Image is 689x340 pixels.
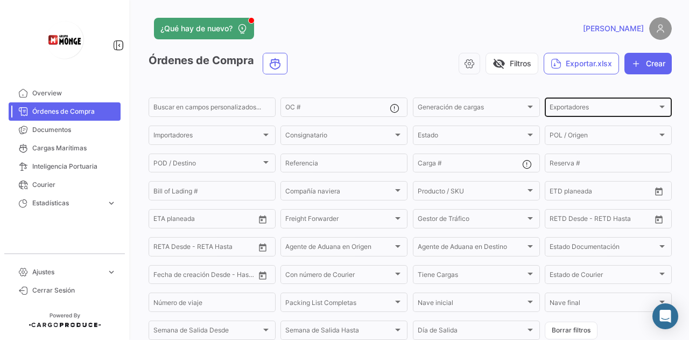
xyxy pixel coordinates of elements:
[486,53,538,74] button: visibility_offFiltros
[153,245,173,252] input: Desde
[32,125,116,135] span: Documentos
[550,301,657,308] span: Nave final
[9,176,121,194] a: Courier
[652,303,678,329] div: Abrir Intercom Messenger
[153,273,173,280] input: Desde
[32,180,116,190] span: Courier
[160,23,233,34] span: ¿Qué hay de nuevo?
[32,107,116,116] span: Órdenes de Compra
[550,133,657,141] span: POL / Origen
[9,121,121,139] a: Documentos
[255,239,271,255] button: Open calendar
[107,198,116,208] span: expand_more
[583,23,644,34] span: [PERSON_NAME]
[550,273,657,280] span: Estado de Courier
[32,286,116,295] span: Cerrar Sesión
[153,217,173,224] input: Desde
[550,189,569,196] input: Desde
[153,133,261,141] span: Importadores
[180,217,229,224] input: Hasta
[255,211,271,227] button: Open calendar
[32,88,116,98] span: Overview
[550,245,657,252] span: Estado Documentación
[550,217,569,224] input: Desde
[9,102,121,121] a: Órdenes de Compra
[263,53,287,74] button: Ocean
[550,105,657,113] span: Exportadores
[149,53,291,74] h3: Órdenes de Compra
[544,53,619,74] button: Exportar.xlsx
[624,53,672,74] button: Crear
[418,328,525,336] span: Día de Salida
[285,301,393,308] span: Packing List Completas
[107,267,116,277] span: expand_more
[285,328,393,336] span: Semana de Salida Hasta
[418,105,525,113] span: Generación de cargas
[153,161,261,169] span: POD / Destino
[649,17,672,40] img: placeholder-user.png
[285,217,393,224] span: Freight Forwarder
[32,267,102,277] span: Ajustes
[418,133,525,141] span: Estado
[9,84,121,102] a: Overview
[154,18,254,39] button: ¿Qué hay de nuevo?
[285,273,393,280] span: Con número de Courier
[576,217,625,224] input: Hasta
[651,183,667,199] button: Open calendar
[576,189,625,196] input: Hasta
[285,189,393,196] span: Compañía naviera
[38,13,92,67] img: logo-grupo-monge+(2).png
[32,143,116,153] span: Cargas Marítimas
[32,162,116,171] span: Inteligencia Portuaria
[418,301,525,308] span: Nave inicial
[9,157,121,176] a: Inteligencia Portuaria
[9,139,121,157] a: Cargas Marítimas
[493,57,505,70] span: visibility_off
[180,273,229,280] input: Hasta
[418,245,525,252] span: Agente de Aduana en Destino
[180,245,229,252] input: Hasta
[418,189,525,196] span: Producto / SKU
[651,211,667,227] button: Open calendar
[418,217,525,224] span: Gestor de Tráfico
[285,245,393,252] span: Agente de Aduana en Origen
[285,133,393,141] span: Consignatario
[153,328,261,336] span: Semana de Salida Desde
[418,273,525,280] span: Tiene Cargas
[255,267,271,283] button: Open calendar
[545,322,597,339] button: Borrar filtros
[32,198,102,208] span: Estadísticas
